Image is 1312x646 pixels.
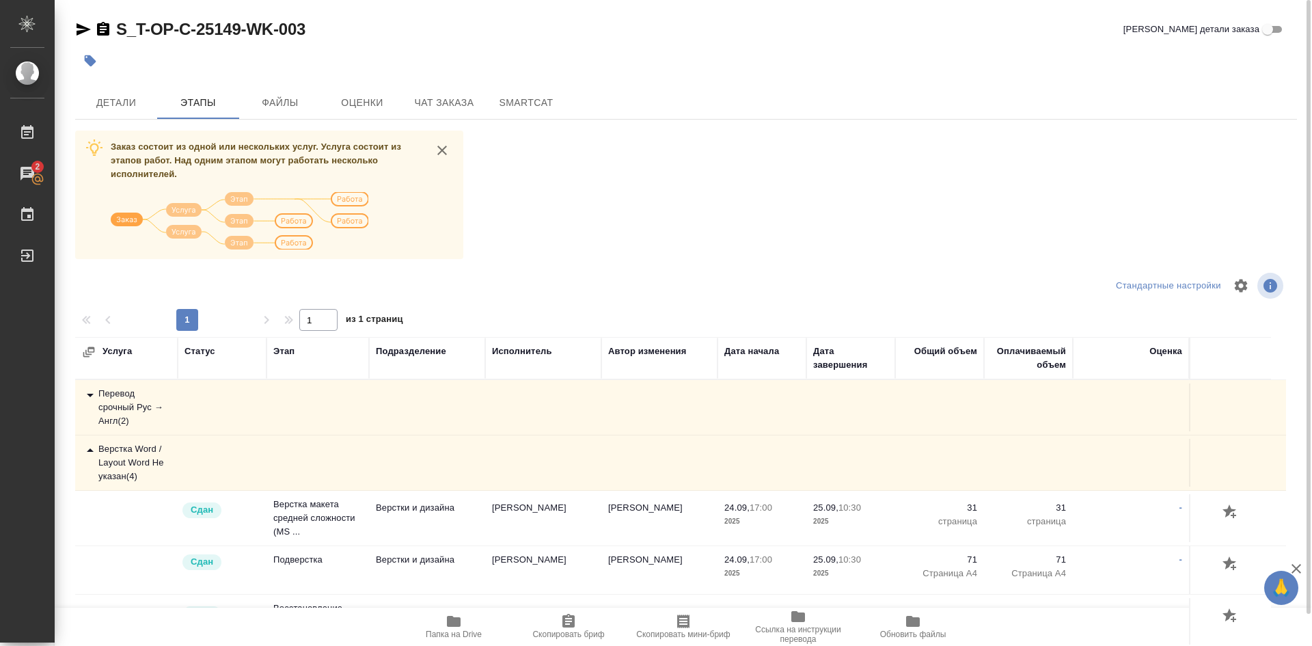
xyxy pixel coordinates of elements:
[82,345,219,359] div: Услуга
[856,608,970,646] button: Обновить файлы
[191,555,213,569] p: Сдан
[432,140,452,161] button: close
[902,553,977,567] p: 71
[724,345,779,358] div: Дата начала
[991,553,1066,567] p: 71
[601,546,717,594] td: [PERSON_NAME]
[116,20,305,38] a: S_T-OP-C-25149-WK-003
[813,502,838,513] p: 25.09,
[346,311,403,331] span: из 1 страниц
[95,21,111,38] button: Скопировать ссылку
[608,345,686,358] div: Автор изменения
[902,515,977,528] p: страница
[1270,574,1293,602] span: 🙏
[750,606,772,617] p: 12:16
[369,494,485,542] td: Верстки и дизайна
[991,515,1066,528] p: страница
[902,605,977,619] p: 54
[838,502,861,513] p: 10:30
[396,608,511,646] button: Папка на Drive
[749,625,847,644] span: Ссылка на инструкции перевода
[1149,345,1182,358] div: Оценка
[411,94,477,111] span: Чат заказа
[724,606,750,617] p: 17.09,
[741,608,856,646] button: Ссылка на инструкции перевода
[247,94,313,111] span: Файлы
[813,606,838,617] p: 18.09,
[1219,501,1242,524] button: Добавить оценку
[991,605,1066,619] p: 54
[724,515,799,528] p: 2025
[914,345,977,358] div: Общий объем
[273,345,295,358] div: Этап
[83,94,149,111] span: Детали
[82,345,96,359] button: Развернуть
[880,630,946,639] span: Обновить файлы
[813,515,888,528] p: 2025
[1112,275,1225,297] div: split button
[1179,554,1182,565] a: -
[1123,23,1259,36] span: [PERSON_NAME] детали заказа
[511,608,626,646] button: Скопировать бриф
[111,142,401,179] span: Заказ состоит из одной или нескольких услуг. Услуга состоит из этапов работ. Над одним этапом мог...
[902,567,977,580] p: Страница А4
[601,494,717,542] td: [PERSON_NAME]
[485,494,601,542] td: [PERSON_NAME]
[532,630,604,639] span: Скопировать бриф
[724,567,799,580] p: 2025
[493,94,559,111] span: SmartCat
[724,554,750,565] p: 24.09,
[636,630,730,639] span: Скопировать мини-бриф
[902,501,977,515] p: 31
[191,607,213,621] p: Сдан
[485,598,601,646] td: [PERSON_NAME]
[750,502,772,513] p: 17:00
[1225,269,1257,302] span: Настроить таблицу
[1219,605,1242,628] button: Добавить оценку
[492,345,552,358] div: Исполнитель
[75,46,105,76] button: Добавить тэг
[991,345,1066,372] div: Оплачиваемый объем
[426,630,482,639] span: Папка на Drive
[3,157,51,191] a: 2
[724,502,750,513] p: 24.09,
[369,546,485,594] td: Верстки и дизайна
[991,567,1066,580] p: Страница А4
[82,442,171,483] div: Верстка Word / Layout Word Не указан ( 4 )
[75,21,92,38] button: Скопировать ссылку для ЯМессенджера
[601,598,717,646] td: [PERSON_NAME]
[838,554,861,565] p: 10:30
[273,553,362,567] p: Подверстка
[813,554,838,565] p: 25.09,
[1264,571,1298,605] button: 🙏
[27,160,48,174] span: 2
[626,608,741,646] button: Скопировать мини-бриф
[485,546,601,594] td: [PERSON_NAME]
[184,345,215,358] div: Статус
[273,602,362,643] p: Восстановление сложного макета с част...
[838,606,861,617] p: 12:30
[376,345,446,358] div: Подразделение
[1179,606,1182,617] a: -
[273,498,362,539] p: Верстка макета средней сложности (MS ...
[813,567,888,580] p: 2025
[750,554,772,565] p: 17:00
[1179,502,1182,513] a: -
[1257,273,1286,299] span: Посмотреть информацию
[991,501,1066,515] p: 31
[329,94,395,111] span: Оценки
[191,503,213,517] p: Сдан
[369,598,485,646] td: Верстки и дизайна
[165,94,231,111] span: Этапы
[813,345,888,372] div: Дата завершения
[82,387,171,428] div: Перевод срочный Рус → Англ ( 2 )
